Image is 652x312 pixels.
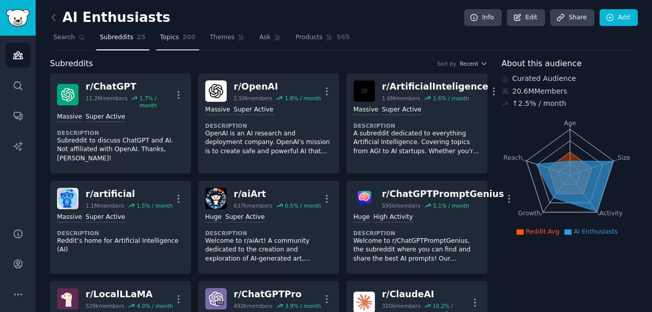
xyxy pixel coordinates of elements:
[96,30,149,50] a: Subreddits25
[86,188,173,201] div: r/ artificial
[433,95,469,102] div: 1.6 % / month
[507,9,545,26] a: Edit
[100,33,133,42] span: Subreddits
[354,105,378,115] div: Massive
[86,202,124,209] div: 1.1M members
[205,105,230,115] div: Massive
[205,237,332,264] p: Welcome to r/aiArt! A community dedicated to the creation and exploration of AI-generated art, in...
[57,112,82,122] div: Massive
[518,210,540,217] tspan: Growth
[502,73,638,84] div: Curated Audience
[205,129,332,156] p: OpenAI is an AI research and deployment company. OpenAI's mission is to create safe and powerful ...
[382,105,422,115] div: Super Active
[182,33,196,42] span: 200
[50,30,89,50] a: Search
[382,188,504,201] div: r/ ChatGPTPromptGenius
[57,84,78,105] img: ChatGPT
[137,302,173,309] div: 4.0 % / month
[205,213,222,222] div: Huge
[50,58,93,70] span: Subreddits
[285,202,321,209] div: 0.5 % / month
[234,105,274,115] div: Super Active
[354,230,480,237] dt: Description
[256,30,285,50] a: Ask
[50,73,191,174] a: ChatGPTr/ChatGPT11.2Mmembers1.7% / monthMassiveSuper ActiveDescriptionSubreddit to discuss ChatGP...
[210,33,235,42] span: Themes
[86,288,173,301] div: r/ LocalLLaMA
[337,33,350,42] span: 565
[205,122,332,129] dt: Description
[198,73,339,174] a: OpenAIr/OpenAI2.5Mmembers1.8% / monthMassiveSuper ActiveDescriptionOpenAI is an AI research and d...
[382,95,421,102] div: 1.6M members
[503,154,523,161] tspan: Reach
[600,9,638,26] a: Add
[259,33,270,42] span: Ask
[599,210,622,217] tspan: Activity
[86,112,125,122] div: Super Active
[57,188,78,209] img: artificial
[86,302,124,309] div: 529k members
[354,80,375,102] img: ArtificialInteligence
[57,237,184,254] p: Reddit’s home for Artificial Intelligence (AI)
[292,30,353,50] a: Products565
[234,202,273,209] div: 637k members
[156,30,199,50] a: Topics200
[205,288,227,309] img: ChatGPTPro
[617,154,630,161] tspan: Size
[205,188,227,209] img: aiArt
[502,58,582,70] span: About this audience
[225,213,265,222] div: Super Active
[86,213,125,222] div: Super Active
[502,86,638,97] div: 20.6M Members
[564,120,576,127] tspan: Age
[460,60,487,67] button: Recent
[234,80,321,93] div: r/ OpenAI
[382,80,488,93] div: r/ ArtificialInteligence
[86,95,127,109] div: 11.2M members
[53,33,75,42] span: Search
[574,228,618,235] span: AI Enthusiasts
[526,228,559,235] span: Reddit Avg
[437,60,456,67] div: Sort by
[354,188,375,209] img: ChatGPTPromptGenius
[206,30,249,50] a: Themes
[57,230,184,237] dt: Description
[550,9,594,26] a: Share
[137,202,173,209] div: 1.5 % / month
[234,302,273,309] div: 492k members
[285,95,321,102] div: 1.8 % / month
[433,202,469,209] div: 5.1 % / month
[57,213,82,222] div: Massive
[512,98,566,109] div: ↑ 2.5 % / month
[57,136,184,163] p: Subreddit to discuss ChatGPT and AI. Not affiliated with OpenAI. Thanks, [PERSON_NAME]!
[86,80,173,93] div: r/ ChatGPT
[57,129,184,136] dt: Description
[354,129,480,156] p: A subreddit dedicated to everything Artificial Intelligence. Covering topics from AGI to AI start...
[234,188,321,201] div: r/ aiArt
[346,181,487,274] a: ChatGPTPromptGeniusr/ChatGPTPromptGenius595kmembers5.1% / monthHugeHigh ActivityDescriptionWelcom...
[354,237,480,264] p: Welcome to r/ChatGPTPromptGenius, the subreddit where you can find and share the best AI prompts!...
[464,9,502,26] a: Info
[205,80,227,102] img: OpenAI
[6,9,30,27] img: GummySearch logo
[354,122,480,129] dt: Description
[57,288,78,309] img: LocalLLaMA
[295,33,322,42] span: Products
[137,33,146,42] span: 25
[50,10,170,26] h2: AI Enthusiasts
[50,181,191,274] a: artificialr/artificial1.1Mmembers1.5% / monthMassiveSuper ActiveDescriptionReddit’s home for Arti...
[205,230,332,237] dt: Description
[382,288,470,301] div: r/ ClaudeAI
[460,60,478,67] span: Recent
[373,213,413,222] div: High Activity
[234,288,321,301] div: r/ ChatGPTPro
[285,302,321,309] div: 3.9 % / month
[382,202,421,209] div: 595k members
[234,95,273,102] div: 2.5M members
[354,213,370,222] div: Huge
[140,95,173,109] div: 1.7 % / month
[198,181,339,274] a: aiArtr/aiArt637kmembers0.5% / monthHugeSuper ActiveDescriptionWelcome to r/aiArt! A community ded...
[346,73,487,174] a: ArtificialInteligencer/ArtificialInteligence1.6Mmembers1.6% / monthMassiveSuper ActiveDescription...
[160,33,179,42] span: Topics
